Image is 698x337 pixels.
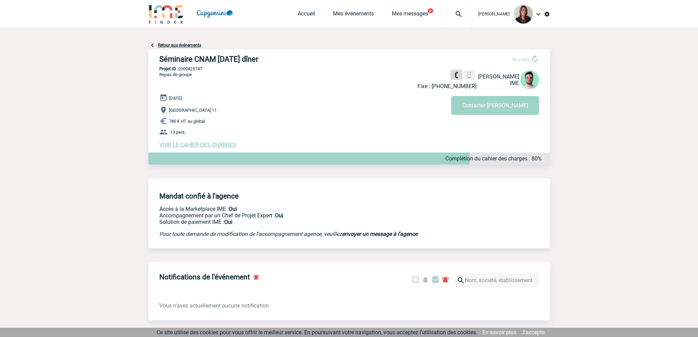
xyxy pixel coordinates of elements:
[158,43,201,48] a: Retour aux événements
[298,10,315,20] a: Accueil
[224,219,232,225] b: Oui
[157,329,477,336] span: Ce site utilise des cookies pour vous offrir le meilleur service. En poursuivant votre navigation...
[169,96,182,101] span: [DATE]
[333,10,374,20] a: Mes événements
[392,10,428,20] a: Mes messages
[275,212,283,219] b: Oui
[510,80,519,86] span: IME
[159,55,365,63] h3: Séminaire CNAM [DATE] dîner
[514,4,533,24] img: 102169-1.jpg
[482,329,516,336] a: En savoir plus
[148,66,550,71] p: 2000425747
[159,212,444,219] p: Prestation payante
[427,8,433,13] button: 2
[520,71,539,89] img: 121547-2.png
[451,96,539,115] button: Contacter [PERSON_NAME]
[522,329,545,336] a: J'accepte
[466,72,472,78] img: portable.png
[159,302,269,309] span: Vous n'avez actuellement aucune notification
[417,83,477,89] p: Fixe : [PHONE_NUMBER]
[169,119,205,124] span: 780 € HT au global
[159,219,444,225] p: Conformité aux process achat client, Prise en charge de la facturation, Mutualisation de plusieur...
[159,66,178,71] b: Projet ID :
[170,130,186,135] span: 13 pers.
[169,108,217,113] span: [GEOGRAPHIC_DATA] 11
[478,73,519,80] span: [PERSON_NAME]
[148,4,184,24] img: IME-Finder
[159,206,444,212] p: Accès à la Marketplace IME :
[342,231,417,237] a: envoyer un message à l'agence
[453,72,459,79] img: fixe.png
[159,142,236,148] a: VOIR LE CAHIER DES CHARGES
[478,12,510,16] span: [PERSON_NAME]
[229,206,237,212] b: Oui
[159,273,250,281] h4: Notifications de l'événement
[159,72,192,77] span: Repas de groupe
[159,231,417,237] em: Pour toute demande de modification de l'accompagnement agence, veuillez
[159,192,239,200] h4: Mandat confié à l'agence
[513,57,529,62] span: En cours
